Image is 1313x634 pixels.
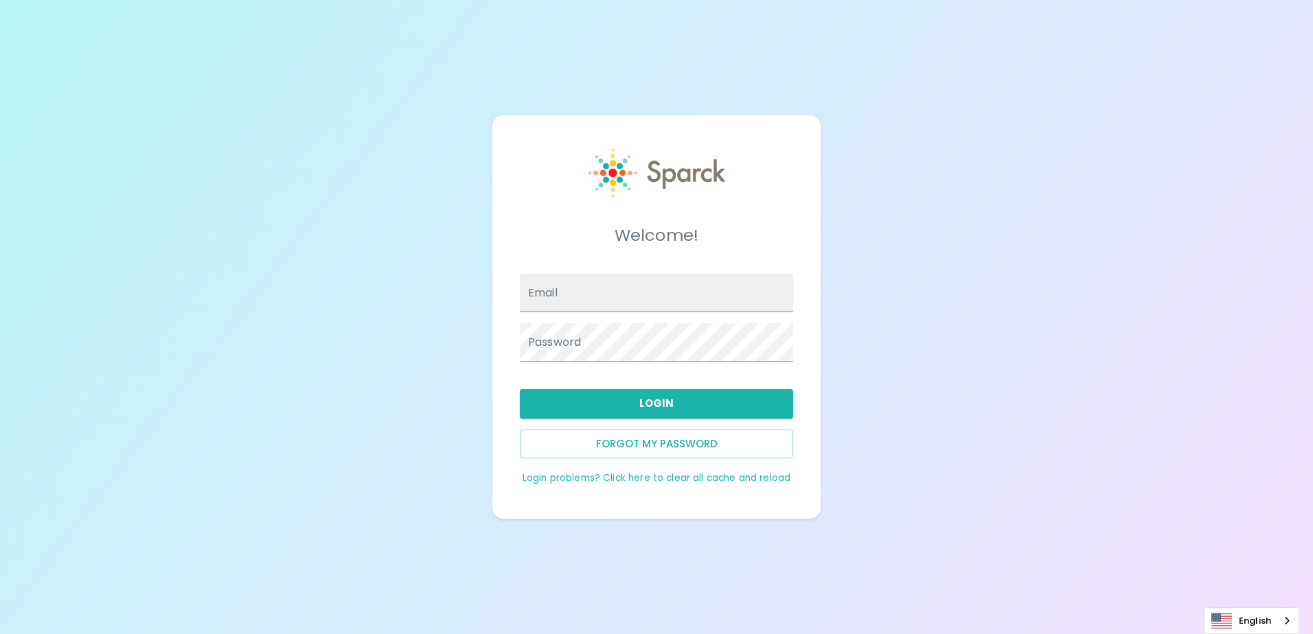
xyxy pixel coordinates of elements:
[1204,608,1299,633] a: English
[520,224,793,246] h5: Welcome!
[520,430,793,458] button: Forgot my password
[520,389,793,418] button: Login
[589,148,725,198] img: Sparck logo
[1204,607,1299,634] div: Language
[1204,607,1299,634] aside: Language selected: English
[523,471,790,484] a: Login problems? Click here to clear all cache and reload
